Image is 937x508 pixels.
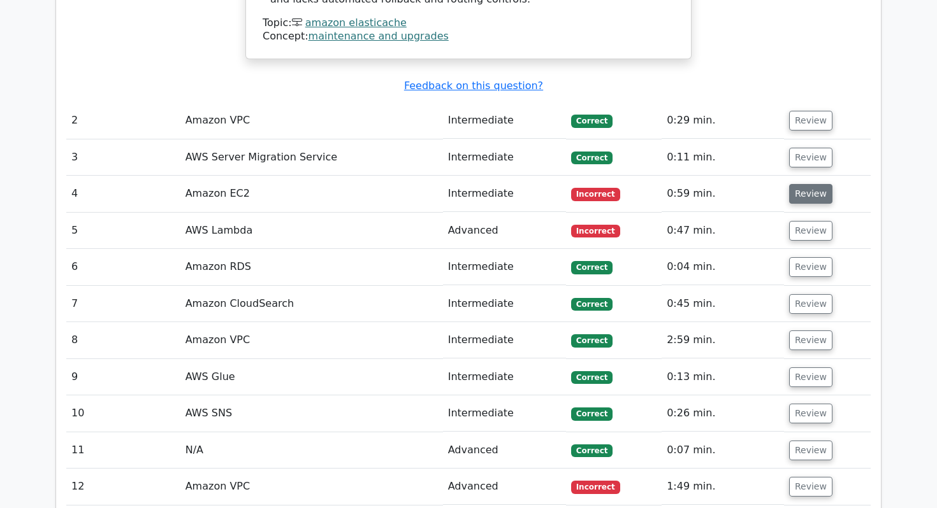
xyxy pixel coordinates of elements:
button: Review [789,441,832,460]
span: Correct [571,261,613,274]
td: 7 [66,286,180,322]
td: 12 [66,469,180,505]
td: Intermediate [443,322,566,358]
td: Amazon RDS [180,249,443,285]
span: Correct [571,334,613,347]
td: Advanced [443,213,566,249]
span: Correct [571,115,613,127]
td: 0:04 min. [662,249,784,285]
button: Review [789,148,832,167]
td: 8 [66,322,180,358]
span: Incorrect [571,188,620,201]
div: Topic: [263,17,674,30]
td: Amazon VPC [180,102,443,139]
td: 0:07 min. [662,432,784,469]
a: Feedback on this question? [404,80,543,92]
td: Intermediate [443,102,566,139]
td: AWS Lambda [180,213,443,249]
span: Incorrect [571,481,620,493]
td: 4 [66,176,180,212]
td: Amazon EC2 [180,176,443,212]
td: 10 [66,395,180,432]
td: 5 [66,213,180,249]
td: 0:29 min. [662,102,784,139]
td: AWS Server Migration Service [180,139,443,176]
td: N/A [180,432,443,469]
span: Correct [571,152,613,164]
td: Intermediate [443,286,566,322]
button: Review [789,330,832,350]
td: 2 [66,102,180,139]
td: 6 [66,249,180,285]
td: Amazon VPC [180,322,443,358]
button: Review [789,367,832,387]
td: AWS SNS [180,395,443,432]
button: Review [789,294,832,314]
td: 11 [66,432,180,469]
td: Amazon CloudSearch [180,286,443,322]
td: 0:59 min. [662,176,784,212]
td: 3 [66,139,180,176]
td: 0:13 min. [662,359,784,395]
td: Intermediate [443,395,566,432]
button: Review [789,477,832,497]
span: Correct [571,444,613,457]
span: Incorrect [571,225,620,237]
td: 0:47 min. [662,213,784,249]
td: Advanced [443,432,566,469]
button: Review [789,184,832,204]
div: Concept: [263,30,674,43]
td: 2:59 min. [662,322,784,358]
td: 0:11 min. [662,139,784,176]
td: Advanced [443,469,566,505]
a: maintenance and upgrades [309,30,449,42]
td: Intermediate [443,139,566,176]
td: Intermediate [443,176,566,212]
a: amazon elasticache [305,17,407,29]
td: Amazon VPC [180,469,443,505]
td: Intermediate [443,359,566,395]
button: Review [789,257,832,277]
span: Correct [571,407,613,420]
td: 1:49 min. [662,469,784,505]
td: Intermediate [443,249,566,285]
span: Correct [571,298,613,311]
span: Correct [571,371,613,384]
td: 9 [66,359,180,395]
button: Review [789,404,832,423]
td: 0:45 min. [662,286,784,322]
button: Review [789,111,832,131]
button: Review [789,221,832,241]
td: 0:26 min. [662,395,784,432]
td: AWS Glue [180,359,443,395]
